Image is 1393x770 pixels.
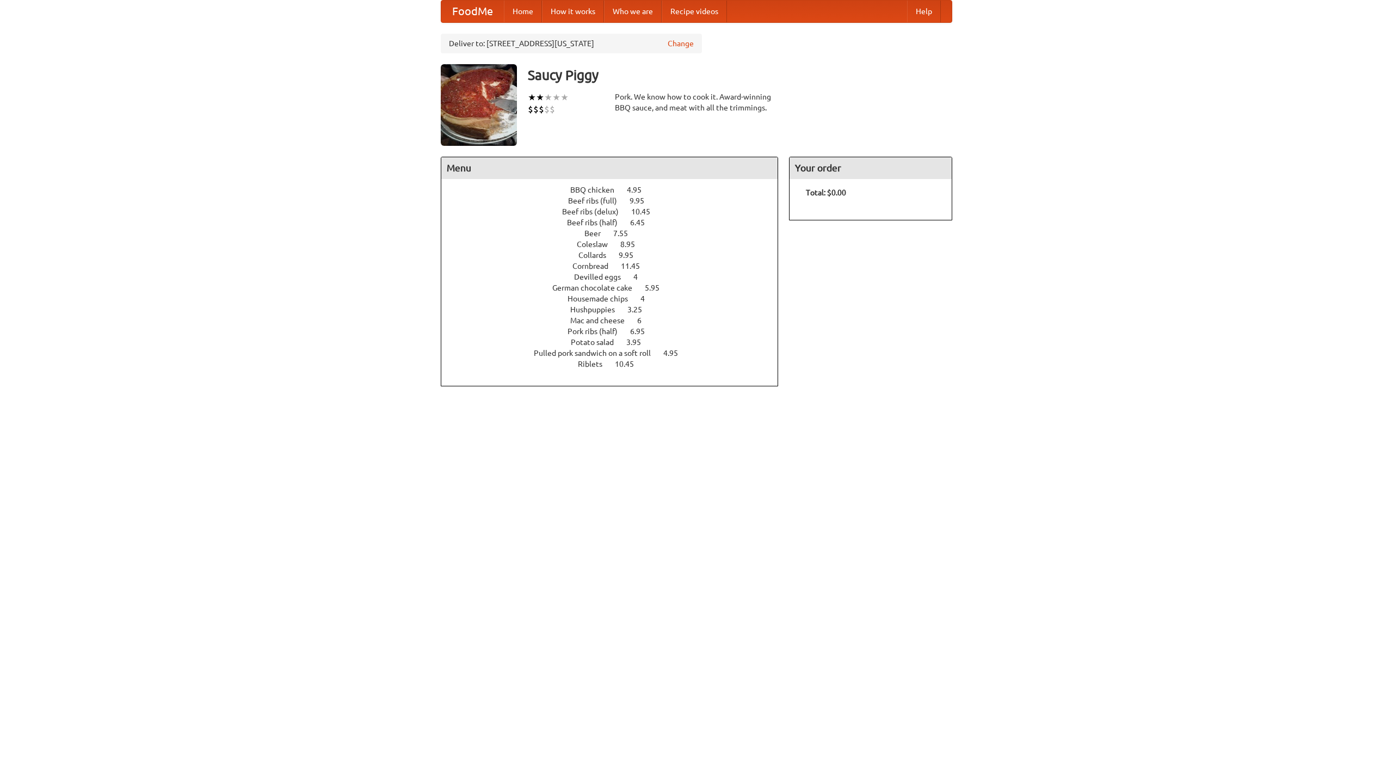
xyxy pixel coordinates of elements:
a: Collards 9.95 [578,251,654,260]
span: Pulled pork sandwich on a soft roll [534,349,662,358]
li: ★ [528,91,536,103]
a: Mac and cheese 6 [570,316,662,325]
li: ★ [560,91,569,103]
a: Home [504,1,542,22]
span: Pork ribs (half) [568,327,628,336]
span: 3.25 [627,305,653,314]
li: ★ [544,91,552,103]
a: Beef ribs (full) 9.95 [568,196,664,205]
span: Coleslaw [577,240,619,249]
a: FoodMe [441,1,504,22]
span: 9.95 [619,251,644,260]
span: 8.95 [620,240,646,249]
li: $ [528,103,533,115]
span: Cornbread [572,262,619,270]
h4: Your order [790,157,952,179]
li: $ [533,103,539,115]
h3: Saucy Piggy [528,64,952,86]
span: Potato salad [571,338,625,347]
a: Help [907,1,941,22]
span: Mac and cheese [570,316,636,325]
a: Beef ribs (delux) 10.45 [562,207,670,216]
h4: Menu [441,157,778,179]
span: 6.45 [630,218,656,227]
span: 4.95 [627,186,652,194]
span: Beef ribs (half) [567,218,628,227]
a: BBQ chicken 4.95 [570,186,662,194]
a: Coleslaw 8.95 [577,240,655,249]
img: angular.jpg [441,64,517,146]
span: 10.45 [615,360,645,368]
li: ★ [552,91,560,103]
span: Devilled eggs [574,273,632,281]
a: Pork ribs (half) 6.95 [568,327,665,336]
li: $ [550,103,555,115]
b: Total: $0.00 [806,188,846,197]
a: Beef ribs (half) 6.45 [567,218,665,227]
span: 10.45 [631,207,661,216]
span: 4.95 [663,349,689,358]
a: Beer 7.55 [584,229,648,238]
div: Deliver to: [STREET_ADDRESS][US_STATE] [441,34,702,53]
a: German chocolate cake 5.95 [552,284,680,292]
a: Change [668,38,694,49]
span: 9.95 [630,196,655,205]
a: How it works [542,1,604,22]
a: Hushpuppies 3.25 [570,305,662,314]
li: $ [544,103,550,115]
div: Pork. We know how to cook it. Award-winning BBQ sauce, and meat with all the trimmings. [615,91,778,113]
li: $ [539,103,544,115]
a: Potato salad 3.95 [571,338,661,347]
a: Who we are [604,1,662,22]
a: Recipe videos [662,1,727,22]
a: Devilled eggs 4 [574,273,658,281]
span: 4 [640,294,656,303]
a: Riblets 10.45 [578,360,654,368]
span: Riblets [578,360,613,368]
span: Hushpuppies [570,305,626,314]
a: Cornbread 11.45 [572,262,660,270]
span: Beef ribs (delux) [562,207,630,216]
a: Pulled pork sandwich on a soft roll 4.95 [534,349,698,358]
span: 5.95 [645,284,670,292]
span: 11.45 [621,262,651,270]
span: 6 [637,316,652,325]
span: 7.55 [613,229,639,238]
span: Beef ribs (full) [568,196,628,205]
span: 3.95 [626,338,652,347]
span: Housemade chips [568,294,639,303]
li: ★ [536,91,544,103]
span: BBQ chicken [570,186,625,194]
span: Collards [578,251,617,260]
span: 4 [633,273,649,281]
span: German chocolate cake [552,284,643,292]
a: Housemade chips 4 [568,294,665,303]
span: 6.95 [630,327,656,336]
span: Beer [584,229,612,238]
